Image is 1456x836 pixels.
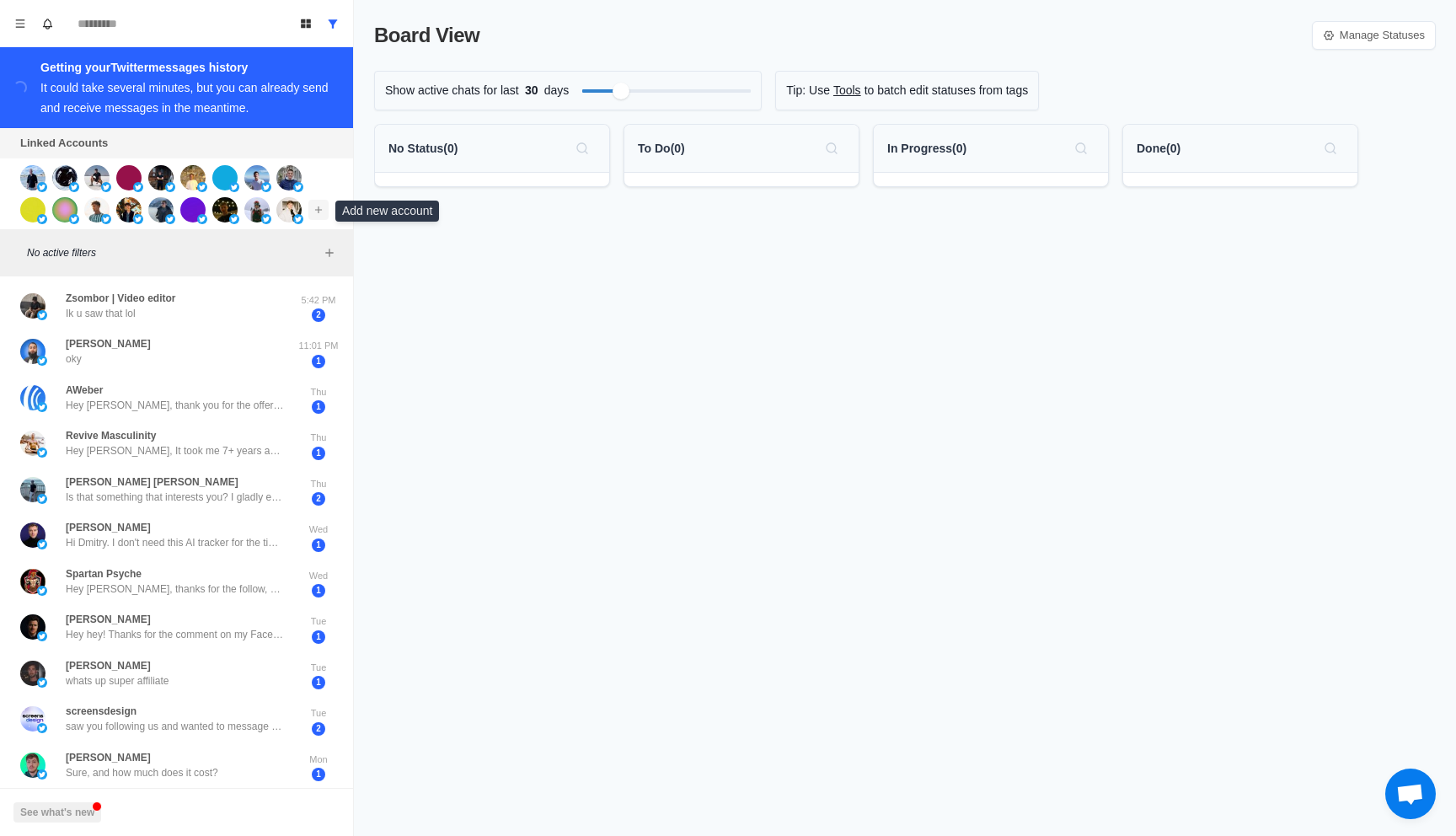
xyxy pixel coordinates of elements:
[833,82,861,99] a: Tools
[212,197,238,222] img: picture
[66,581,285,597] p: Hey [PERSON_NAME], thanks for the follow, always good to know someone real is on the other side o...
[20,753,45,778] img: picture
[37,678,47,688] img: picture
[312,355,325,368] span: 1
[1312,21,1436,50] a: Manage Statuses
[37,182,47,192] img: picture
[148,197,174,222] img: picture
[297,661,340,675] p: Tue
[133,182,143,192] img: picture
[52,197,78,222] img: picture
[116,165,142,190] img: picture
[319,243,340,263] button: Add filters
[229,214,239,224] img: picture
[37,631,47,641] img: picture
[66,490,285,505] p: Is that something that interests you? I gladly explain more
[297,614,340,629] p: Tue
[133,214,143,224] img: picture
[66,398,285,413] p: Hey [PERSON_NAME], thank you for the offer! We will definitely keep this in mind. Currently, we a...
[297,753,340,767] p: Mon
[40,81,329,115] div: It could take several minutes, but you can already send and receive messages in the meantime.
[297,431,340,445] p: Thu
[276,197,302,222] img: picture
[297,569,340,583] p: Wed
[20,706,45,731] img: picture
[66,336,151,351] p: [PERSON_NAME]
[20,293,45,319] img: picture
[165,182,175,192] img: picture
[20,197,45,222] img: picture
[887,140,966,158] p: In Progress ( 0 )
[20,339,45,364] img: picture
[312,676,325,689] span: 1
[66,520,151,535] p: [PERSON_NAME]
[212,165,238,190] img: picture
[66,474,238,490] p: [PERSON_NAME] [PERSON_NAME]
[66,750,151,765] p: [PERSON_NAME]
[261,214,271,224] img: picture
[37,356,47,366] img: picture
[312,447,325,460] span: 1
[276,165,302,190] img: picture
[52,165,78,190] img: picture
[20,614,45,640] img: picture
[37,447,47,458] img: picture
[197,214,207,224] img: picture
[66,658,151,673] p: [PERSON_NAME]
[293,182,303,192] img: picture
[261,182,271,192] img: picture
[297,706,340,721] p: Tue
[101,182,111,192] img: picture
[27,245,319,260] p: No active filters
[312,630,325,644] span: 1
[297,385,340,399] p: Thu
[66,443,285,458] p: Hey [PERSON_NAME], It took me 7+ years and 1000s of relapses to finally quit p*rn addiction. I pu...
[116,197,142,222] img: picture
[66,351,82,367] p: oky
[101,214,111,224] img: picture
[66,306,136,321] p: Ik u saw that lol
[69,214,79,224] img: picture
[84,165,110,190] img: picture
[66,627,285,642] p: Hey hey! Thanks for the comment on my Facebook Ad Thief Agent. You can download the full n8n temp...
[786,82,830,99] p: Tip: Use
[37,539,47,549] img: picture
[1317,135,1344,162] button: Search
[37,214,47,224] img: picture
[37,723,47,733] img: picture
[37,586,47,596] img: picture
[37,494,47,504] img: picture
[20,569,45,594] img: picture
[293,214,303,224] img: picture
[34,10,61,37] button: Notifications
[312,722,325,736] span: 2
[297,477,340,491] p: Thu
[37,310,47,320] img: picture
[519,82,544,99] span: 30
[818,135,845,162] button: Search
[297,339,340,353] p: 11:01 PM
[297,293,340,308] p: 5:42 PM
[297,522,340,537] p: Wed
[312,584,325,598] span: 1
[69,182,79,192] img: picture
[613,83,629,99] div: Filter by activity days
[544,82,570,99] p: days
[1137,140,1180,158] p: Done ( 0 )
[312,308,325,322] span: 2
[385,82,519,99] p: Show active chats for last
[638,140,685,158] p: To Do ( 0 )
[312,400,325,414] span: 1
[180,197,206,222] img: picture
[165,214,175,224] img: picture
[20,522,45,548] img: picture
[229,182,239,192] img: picture
[312,492,325,506] span: 2
[66,704,136,719] p: screensdesign
[374,20,479,51] p: Board View
[569,135,596,162] button: Search
[66,383,103,398] p: AWeber
[20,431,45,456] img: picture
[37,769,47,780] img: picture
[388,140,458,158] p: No Status ( 0 )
